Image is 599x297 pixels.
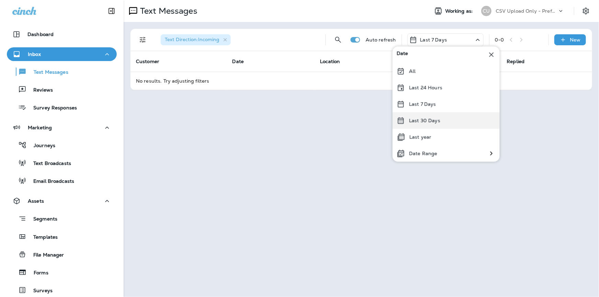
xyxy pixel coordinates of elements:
[136,58,159,64] span: Customer
[28,198,44,204] p: Assets
[27,270,48,276] p: Forms
[7,27,117,41] button: Dashboard
[7,82,117,97] button: Reviews
[27,69,68,76] p: Text Messages
[232,58,244,64] span: Date
[130,72,592,90] td: No results. Try adjusting filters
[26,105,77,111] p: Survey Responses
[445,8,474,14] span: Working as:
[7,138,117,152] button: Journeys
[7,211,117,226] button: Segments
[7,229,117,244] button: Templates
[320,58,340,64] span: Location
[26,178,74,185] p: Email Broadcasts
[7,174,117,188] button: Email Broadcasts
[7,247,117,262] button: File Manager
[397,50,408,59] span: Date
[409,68,416,74] p: All
[507,58,525,64] span: Replied
[26,87,53,94] p: Reviews
[7,194,117,208] button: Assets
[28,51,41,57] p: Inbox
[7,265,117,280] button: Forms
[26,252,64,259] p: File Manager
[102,4,121,18] button: Collapse Sidebar
[481,6,492,16] div: CU
[161,34,231,45] div: Text Direction:Incoming
[26,161,71,167] p: Text Broadcasts
[136,33,150,47] button: Filters
[409,118,440,123] p: Last 30 Days
[26,234,58,241] p: Templates
[331,33,345,47] button: Search Messages
[28,125,52,130] p: Marketing
[420,37,447,43] p: Last 7 Days
[137,6,197,16] p: Text Messages
[26,216,57,223] p: Segments
[27,32,54,37] p: Dashboard
[165,36,219,43] span: Text Direction : Incoming
[7,100,117,115] button: Survey Responses
[27,143,55,149] p: Journeys
[495,37,504,43] div: 0 - 0
[7,47,117,61] button: Inbox
[409,151,437,156] p: Date Range
[7,121,117,134] button: Marketing
[580,5,592,17] button: Settings
[496,8,557,14] p: CSV Upload Only - Preferred Pest Control - Palmetto
[7,64,117,79] button: Text Messages
[409,85,442,90] p: Last 24 Hours
[409,101,436,107] p: Last 7 Days
[410,134,431,140] p: Last year
[7,156,117,170] button: Text Broadcasts
[26,288,53,294] p: Surveys
[366,37,396,43] p: Auto refresh
[570,37,581,43] p: New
